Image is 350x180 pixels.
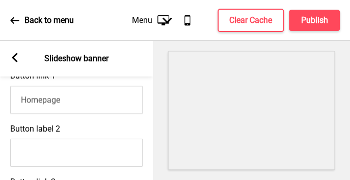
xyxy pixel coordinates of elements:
[289,10,340,31] button: Publish
[44,53,109,64] p: Slideshow banner
[122,5,182,35] div: Menu
[10,124,60,134] label: Button label 2
[10,86,143,114] input: Paste a link or search
[10,7,74,34] a: Back to menu
[301,15,328,26] h4: Publish
[24,15,74,26] p: Back to menu
[229,15,272,26] h4: Clear Cache
[218,9,284,32] button: Clear Cache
